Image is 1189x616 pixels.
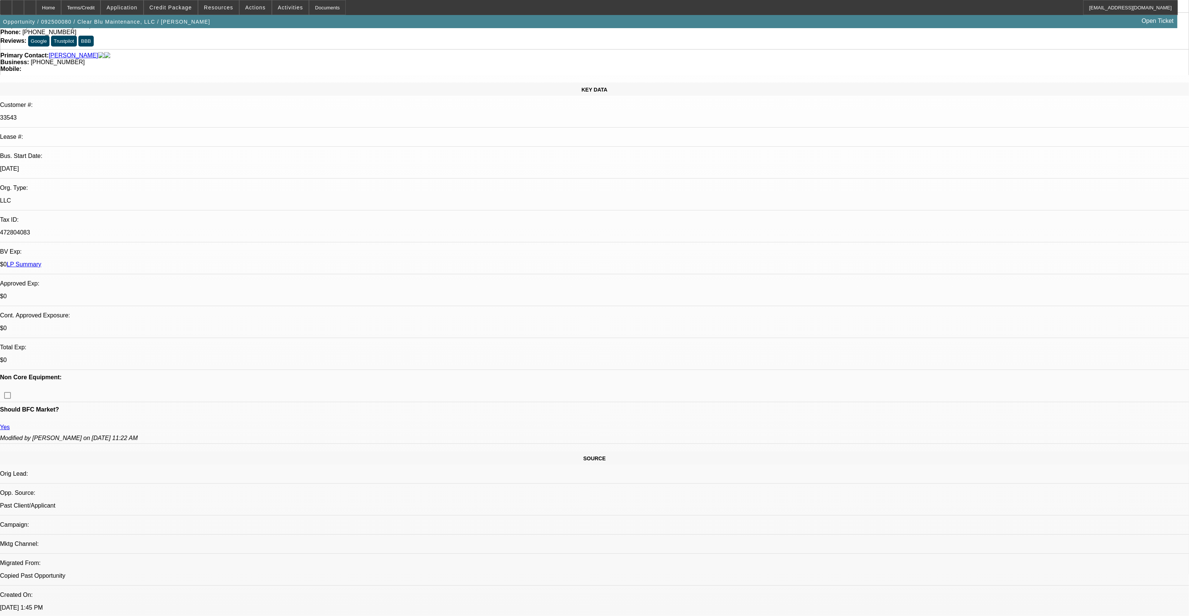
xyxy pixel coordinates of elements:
span: Opportunity / 092500080 / Clear Blu Maintenance, LLC / [PERSON_NAME] [3,19,210,25]
span: Actions [245,5,266,11]
span: Resources [204,5,233,11]
button: BBB [78,36,94,47]
span: SOURCE [583,455,606,461]
img: linkedin-icon.png [104,52,110,59]
button: Application [101,0,143,15]
button: Trustpilot [51,36,76,47]
a: LP Summary [7,261,41,267]
strong: Business: [0,59,29,65]
a: Open Ticket [1139,15,1177,27]
strong: Primary Contact: [0,52,49,59]
span: Activities [278,5,303,11]
button: Activities [272,0,309,15]
span: [PHONE_NUMBER] [22,29,76,35]
button: Google [28,36,49,47]
span: Application [106,5,137,11]
span: KEY DATA [582,87,607,93]
span: [PHONE_NUMBER] [31,59,85,65]
strong: Phone: [0,29,21,35]
span: Credit Package [150,5,192,11]
strong: Reviews: [0,38,26,44]
button: Resources [198,0,239,15]
button: Credit Package [144,0,198,15]
button: Actions [240,0,271,15]
a: [PERSON_NAME] [49,52,98,59]
img: facebook-icon.png [98,52,104,59]
strong: Mobile: [0,66,21,72]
